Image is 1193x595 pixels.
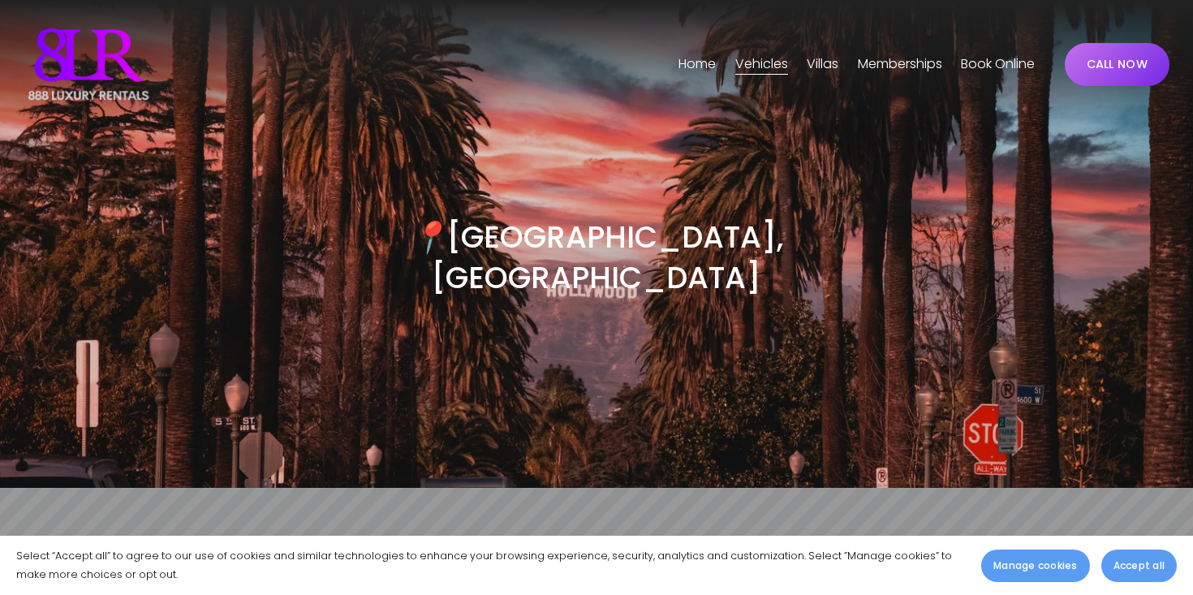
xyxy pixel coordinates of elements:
[16,547,965,584] p: Select “Accept all” to agree to our use of cookies and similar technologies to enhance your brows...
[981,550,1089,582] button: Manage cookies
[678,51,716,77] a: Home
[410,216,447,258] em: 📍
[1065,43,1169,86] a: CALL NOW
[993,558,1077,573] span: Manage cookies
[807,53,838,76] span: Villas
[1101,550,1177,582] button: Accept all
[858,51,942,77] a: Memberships
[24,24,153,105] img: Luxury Car &amp; Home Rentals For Every Occasion
[1113,558,1165,573] span: Accept all
[735,51,788,77] a: folder dropdown
[961,51,1035,77] a: Book Online
[735,53,788,76] span: Vehicles
[310,218,883,298] h3: [GEOGRAPHIC_DATA], [GEOGRAPHIC_DATA]
[807,51,838,77] a: folder dropdown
